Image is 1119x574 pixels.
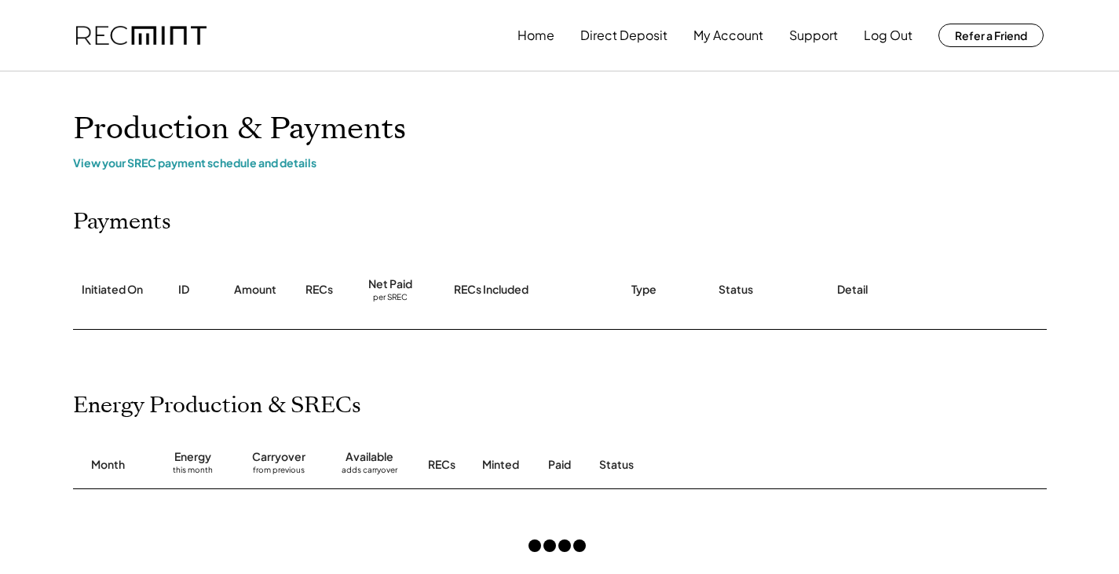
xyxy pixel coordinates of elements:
[454,282,528,298] div: RECs Included
[346,449,393,465] div: Available
[252,449,305,465] div: Carryover
[76,26,207,46] img: recmint-logotype%403x.png
[82,282,143,298] div: Initiated On
[693,20,763,51] button: My Account
[599,457,866,473] div: Status
[173,465,213,481] div: this month
[73,111,1047,148] h1: Production & Payments
[174,449,211,465] div: Energy
[305,282,333,298] div: RECs
[91,457,125,473] div: Month
[234,282,276,298] div: Amount
[837,282,868,298] div: Detail
[368,276,412,292] div: Net Paid
[548,457,571,473] div: Paid
[580,20,667,51] button: Direct Deposit
[253,465,305,481] div: from previous
[178,282,189,298] div: ID
[428,457,455,473] div: RECs
[73,209,171,236] h2: Payments
[482,457,519,473] div: Minted
[631,282,656,298] div: Type
[342,465,397,481] div: adds carryover
[373,292,408,304] div: per SREC
[938,24,1044,47] button: Refer a Friend
[517,20,554,51] button: Home
[864,20,912,51] button: Log Out
[73,393,361,419] h2: Energy Production & SRECs
[719,282,753,298] div: Status
[789,20,838,51] button: Support
[73,155,1047,170] div: View your SREC payment schedule and details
